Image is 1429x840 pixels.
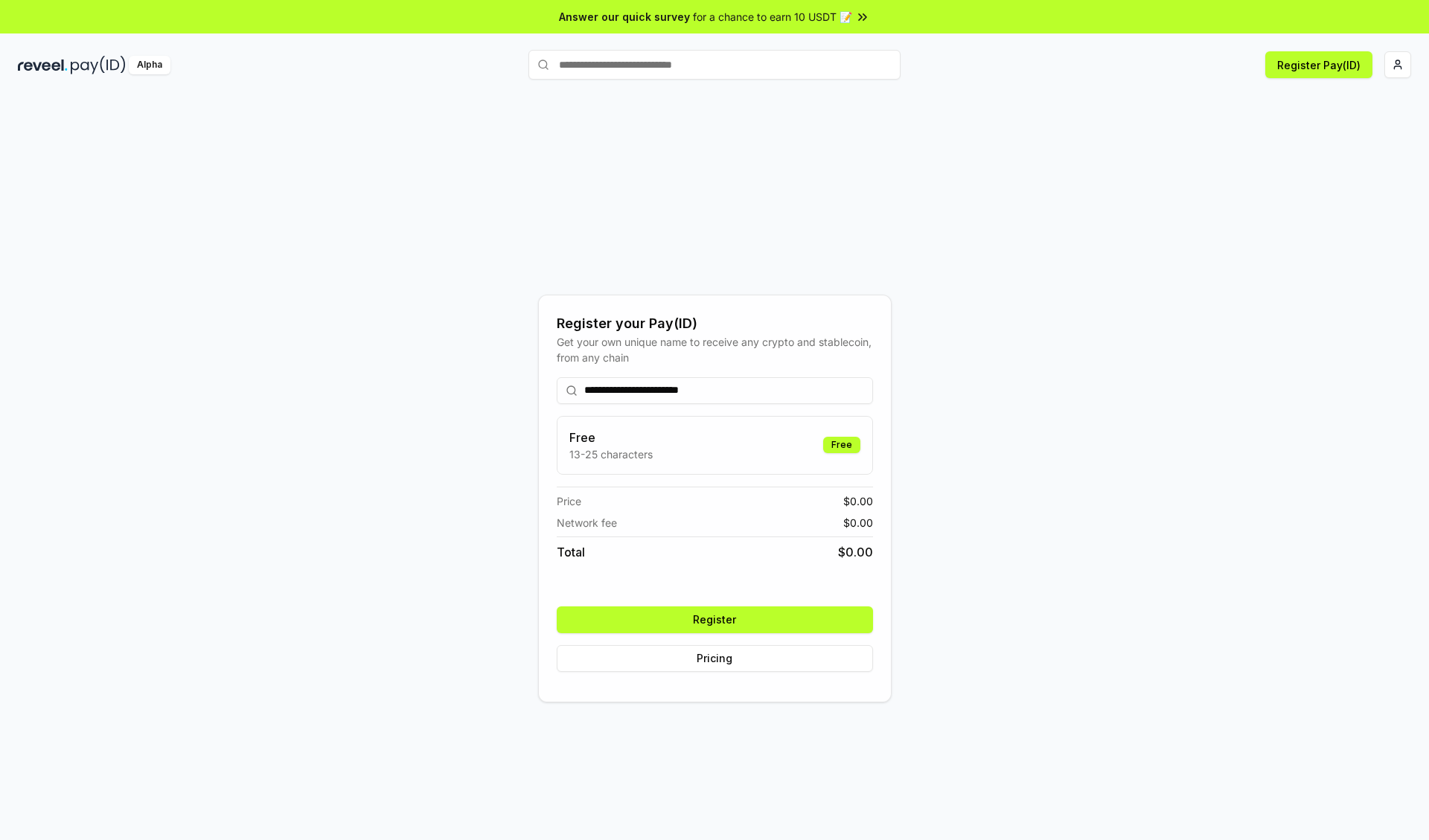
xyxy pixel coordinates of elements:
[823,437,860,453] div: Free
[693,9,852,25] span: for a chance to earn 10 USDT 📝
[71,56,126,74] img: pay_id
[557,515,617,530] span: Network fee
[557,606,873,633] button: Register
[129,56,170,74] div: Alpha
[838,543,873,561] span: $ 0.00
[559,9,690,25] span: Answer our quick survey
[557,313,873,334] div: Register your Pay(ID)
[557,493,581,509] span: Price
[1265,51,1372,78] button: Register Pay(ID)
[557,334,873,365] div: Get your own unique name to receive any crypto and stablecoin, from any chain
[843,515,873,530] span: $ 0.00
[843,493,873,509] span: $ 0.00
[18,56,68,74] img: reveel_dark
[569,429,653,446] h3: Free
[569,446,653,462] p: 13-25 characters
[557,645,873,672] button: Pricing
[557,543,585,561] span: Total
